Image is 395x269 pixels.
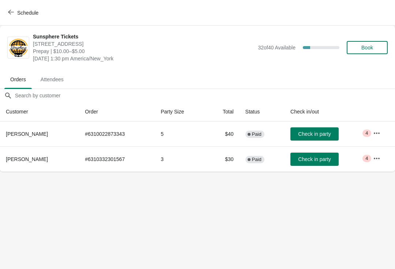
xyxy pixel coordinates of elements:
th: Status [240,102,285,122]
img: Sunsphere Tickets [8,38,29,58]
span: Book [361,45,373,51]
span: Prepay | $10.00–$5.00 [33,48,254,55]
span: Paid [252,157,262,162]
span: Paid [252,131,262,137]
span: [PERSON_NAME] [6,131,48,137]
td: 5 [155,122,206,146]
th: Order [79,102,155,122]
span: Orders [4,73,32,86]
span: Check in party [298,156,331,162]
button: Check in party [290,127,339,141]
td: $40 [206,122,239,146]
button: Schedule [4,6,44,19]
span: Schedule [17,10,38,16]
td: 3 [155,146,206,172]
td: $30 [206,146,239,172]
button: Book [347,41,388,54]
span: [DATE] 1:30 pm America/New_York [33,55,254,62]
span: [PERSON_NAME] [6,156,48,162]
span: Sunsphere Tickets [33,33,254,40]
span: 4 [365,130,368,136]
td: # 6310332301567 [79,146,155,172]
th: Total [206,102,239,122]
td: # 6310022873343 [79,122,155,146]
input: Search by customer [15,89,395,102]
span: [STREET_ADDRESS] [33,40,254,48]
span: 4 [365,156,368,161]
th: Check in/out [285,102,367,122]
span: 32 of 40 Available [258,45,296,51]
th: Party Size [155,102,206,122]
button: Check in party [290,153,339,166]
span: Check in party [298,131,331,137]
span: Attendees [35,73,69,86]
